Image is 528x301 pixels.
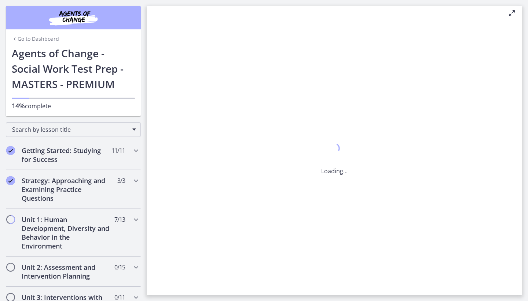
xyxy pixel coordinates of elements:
[321,167,348,175] p: Loading...
[117,176,125,185] span: 3 / 3
[12,46,135,92] h1: Agents of Change - Social Work Test Prep - MASTERS - PREMIUM
[12,101,135,110] p: complete
[22,263,111,280] h2: Unit 2: Assessment and Intervention Planning
[321,141,348,158] div: 1
[22,176,111,203] h2: Strategy: Approaching and Examining Practice Questions
[6,122,141,137] div: Search by lesson title
[22,215,111,250] h2: Unit 1: Human Development, Diversity and Behavior in the Environment
[12,126,129,134] span: Search by lesson title
[22,146,111,164] h2: Getting Started: Studying for Success
[6,176,15,185] i: Completed
[12,35,59,43] a: Go to Dashboard
[114,263,125,272] span: 0 / 15
[6,146,15,155] i: Completed
[114,215,125,224] span: 7 / 13
[29,9,117,26] img: Agents of Change Social Work Test Prep
[111,146,125,155] span: 11 / 11
[12,101,25,110] span: 14%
